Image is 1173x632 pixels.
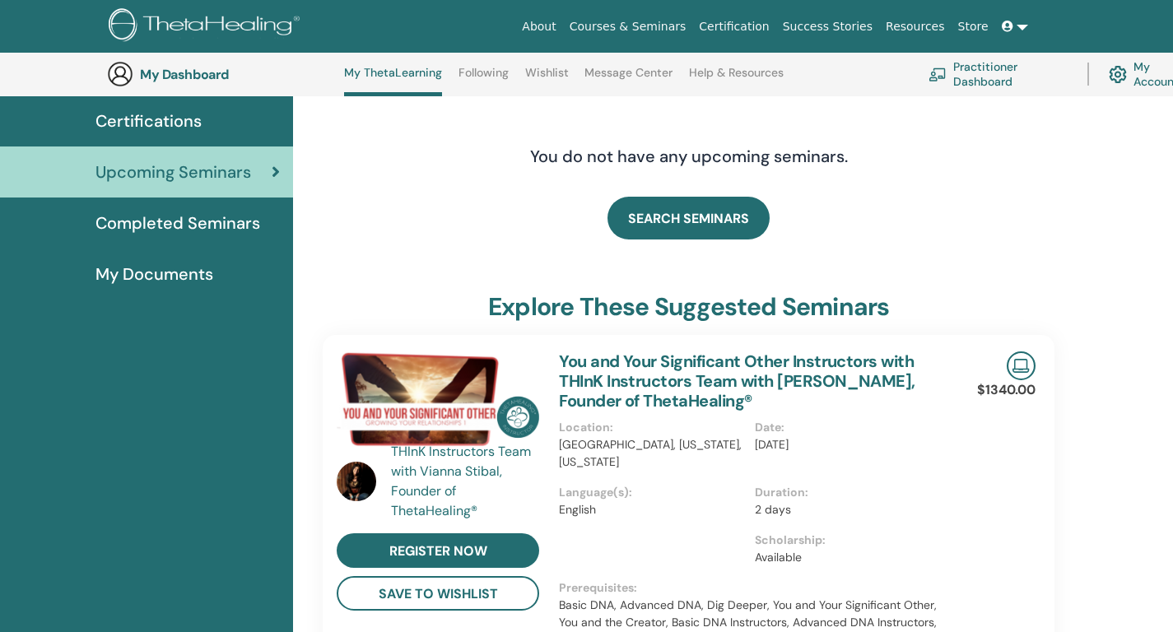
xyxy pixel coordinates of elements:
[1109,62,1127,87] img: cog.svg
[525,66,569,92] a: Wishlist
[95,160,251,184] span: Upcoming Seminars
[337,533,539,568] a: register now
[107,61,133,87] img: generic-user-icon.jpg
[488,292,889,322] h3: explore these suggested seminars
[879,12,952,42] a: Resources
[430,146,948,166] h4: You do not have any upcoming seminars.
[95,262,213,286] span: My Documents
[559,501,744,518] p: English
[559,579,950,597] p: Prerequisites :
[140,67,305,82] h3: My Dashboard
[559,436,744,471] p: [GEOGRAPHIC_DATA], [US_STATE], [US_STATE]
[755,484,940,501] p: Duration :
[952,12,995,42] a: Store
[337,351,539,448] img: You and Your Significant Other Instructors
[755,532,940,549] p: Scholarship :
[755,419,940,436] p: Date :
[559,419,744,436] p: Location :
[391,442,543,521] a: THInK Instructors Team with Vianna Stibal, Founder of ThetaHealing®
[755,549,940,566] p: Available
[337,462,376,501] img: default.jpg
[95,211,260,235] span: Completed Seminars
[1007,351,1036,380] img: Live Online Seminar
[755,436,940,453] p: [DATE]
[929,67,947,81] img: chalkboard-teacher.svg
[776,12,879,42] a: Success Stories
[689,66,784,92] a: Help & Resources
[607,197,770,239] a: SEARCH SEMINARS
[977,380,1036,400] p: $1340.00
[95,109,202,133] span: Certifications
[559,351,915,411] a: You and Your Significant Other Instructors with THInK Instructors Team with [PERSON_NAME], Founde...
[389,542,487,560] span: register now
[458,66,509,92] a: Following
[563,12,693,42] a: Courses & Seminars
[584,66,673,92] a: Message Center
[929,56,1068,92] a: Practitioner Dashboard
[109,8,305,45] img: logo.png
[628,210,749,227] span: SEARCH SEMINARS
[337,576,539,611] button: save to wishlist
[755,501,940,518] p: 2 days
[559,484,744,501] p: Language(s) :
[344,66,442,96] a: My ThetaLearning
[692,12,775,42] a: Certification
[515,12,562,42] a: About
